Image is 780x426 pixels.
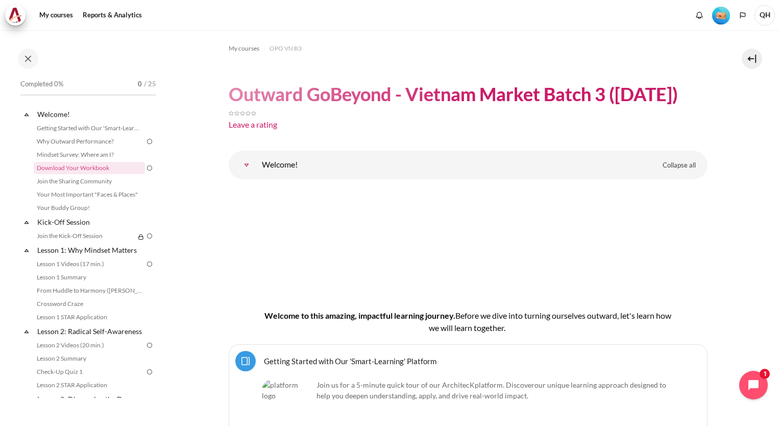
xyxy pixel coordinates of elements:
[145,367,154,376] img: To do
[21,109,32,120] span: Collapse
[34,258,145,270] a: Lesson 1 Videos (17 min.)
[34,271,145,283] a: Lesson 1 Summary
[5,5,31,26] a: Architeck Architeck
[34,352,145,365] a: Lesson 2 Summary
[34,311,145,323] a: Lesson 1 STAR Application
[34,339,145,351] a: Lesson 2 Videos (20 min.)
[34,379,145,391] a: Lesson 2 STAR Application
[20,79,63,89] span: Completed 0%
[36,107,145,121] a: Welcome!
[34,230,135,242] a: Join the Kick-Off Session
[264,356,436,366] a: Getting Started with Our 'Smart-Learning' Platform
[34,285,145,297] a: From Huddle to Harmony ([PERSON_NAME]'s Story)
[735,8,750,23] button: Languages
[36,215,145,229] a: Kick-Off Session
[229,120,277,129] a: Leave a rating
[145,163,154,173] img: To do
[455,311,460,320] span: B
[36,324,145,338] a: Lesson 2: Radical Self-Awareness
[145,231,154,241] img: To do
[145,137,154,146] img: To do
[36,5,77,26] a: My courses
[712,7,730,25] img: Level #1
[261,310,675,334] h4: Welcome to this amazing, impactful learning journey.
[712,6,730,25] div: Level #1
[8,8,22,23] img: Architeck
[79,5,145,26] a: Reports & Analytics
[34,122,145,134] a: Getting Started with Our 'Smart-Learning' Platform
[34,175,145,187] a: Join the Sharing Community
[754,5,775,26] span: QH
[144,79,156,89] span: / 25
[21,326,32,337] span: Collapse
[663,160,696,171] span: Collapse all
[21,245,32,255] span: Collapse
[229,40,708,57] nav: Navigation bar
[21,217,32,227] span: Collapse
[145,259,154,269] img: To do
[229,44,259,53] span: My courses
[236,155,257,175] a: Welcome!
[429,311,671,333] span: efore we dive into turning ourselves outward, let's learn how we will learn together.
[692,8,707,23] div: Show notification window with no new notifications
[262,380,674,401] p: Join us for a 5-minute quick tour of our ArchitecK platform. Discover
[34,162,145,174] a: Download Your Workbook
[138,79,142,89] span: 0
[754,5,775,26] a: User menu
[34,135,145,148] a: Why Outward Performance?
[34,188,145,201] a: Your Most Important "Faces & Places"
[229,82,678,106] h1: Outward GoBeyond - Vietnam Market Batch 3 ([DATE])
[36,243,145,257] a: Lesson 1: Why Mindset Matters
[655,157,703,174] a: Collapse all
[34,298,145,310] a: Crossword Craze
[34,202,145,214] a: Your Buddy Group!
[270,44,302,53] span: OPO VN B3
[145,341,154,350] img: To do
[36,392,145,406] a: Lesson 3: Diagnosing the Drama
[708,6,734,25] a: Level #1
[34,366,145,378] a: Check-Up Quiz 1
[229,42,259,55] a: My courses
[34,149,145,161] a: Mindset Survey: Where am I?
[21,394,32,405] span: Collapse
[270,42,302,55] a: OPO VN B3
